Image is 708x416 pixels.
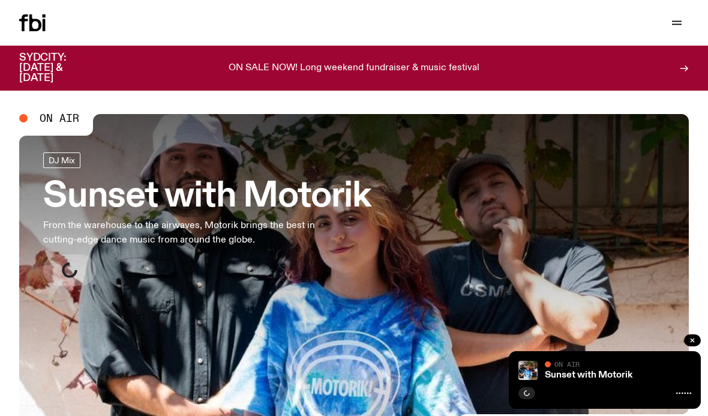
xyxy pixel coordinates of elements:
[40,113,79,124] span: On Air
[19,53,96,83] h3: SYDCITY: [DATE] & [DATE]
[43,152,370,286] a: Sunset with MotorikFrom the warehouse to the airwaves, Motorik brings the best in cutting-edge da...
[518,361,538,380] img: Andrew, Reenie, and Pat stand in a row, smiling at the camera, in dappled light with a vine leafe...
[554,360,580,368] span: On Air
[545,370,632,380] a: Sunset with Motorik
[43,180,370,214] h3: Sunset with Motorik
[43,219,350,247] p: From the warehouse to the airwaves, Motorik brings the best in cutting-edge dance music from arou...
[49,155,75,164] span: DJ Mix
[229,63,479,74] p: ON SALE NOW! Long weekend fundraiser & music festival
[43,152,80,168] a: DJ Mix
